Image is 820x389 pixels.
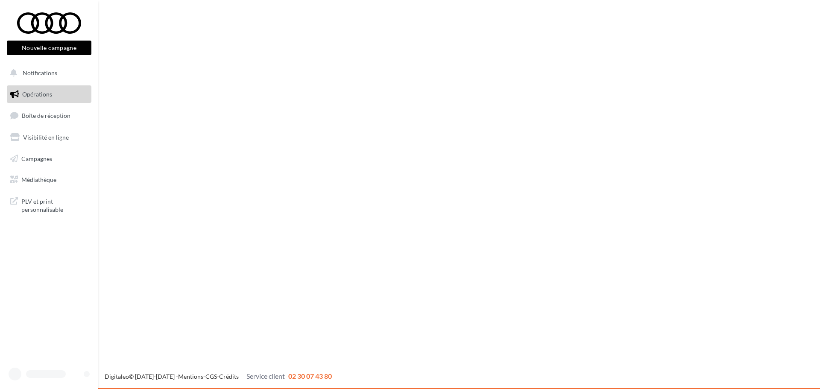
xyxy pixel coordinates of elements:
span: Médiathèque [21,176,56,183]
a: Mentions [178,373,203,380]
a: Crédits [219,373,239,380]
a: PLV et print personnalisable [5,192,93,217]
span: Opérations [22,91,52,98]
button: Notifications [5,64,90,82]
span: PLV et print personnalisable [21,196,88,214]
span: Boîte de réception [22,112,70,119]
a: Campagnes [5,150,93,168]
span: Notifications [23,69,57,76]
button: Nouvelle campagne [7,41,91,55]
a: Visibilité en ligne [5,129,93,146]
a: Digitaleo [105,373,129,380]
span: © [DATE]-[DATE] - - - [105,373,332,380]
span: Service client [246,372,285,380]
span: Campagnes [21,155,52,162]
a: Boîte de réception [5,106,93,125]
span: Visibilité en ligne [23,134,69,141]
span: 02 30 07 43 80 [288,372,332,380]
a: CGS [205,373,217,380]
a: Médiathèque [5,171,93,189]
a: Opérations [5,85,93,103]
